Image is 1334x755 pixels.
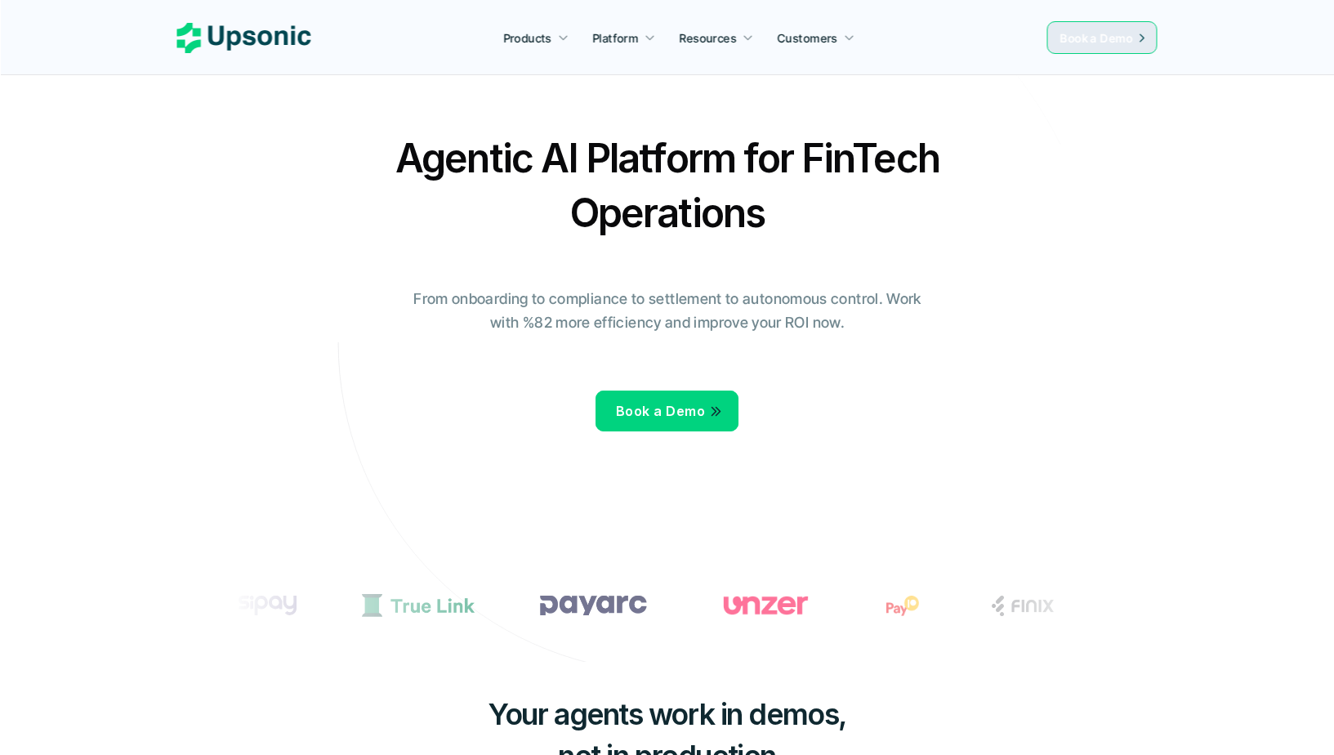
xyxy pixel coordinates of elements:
a: Book a Demo [596,391,738,431]
p: Products [503,29,551,47]
h2: Agentic AI Platform for FinTech Operations [381,131,953,240]
a: Book a Demo [1047,21,1158,54]
span: Book a Demo [616,403,705,419]
span: Your agents work in demos, [488,696,846,732]
p: Resources [680,29,737,47]
a: Products [493,23,578,52]
p: Customers [778,29,838,47]
span: Book a Demo [1060,31,1133,45]
p: Platform [592,29,638,47]
p: From onboarding to compliance to settlement to autonomous control. Work with %82 more efficiency ... [402,288,933,335]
